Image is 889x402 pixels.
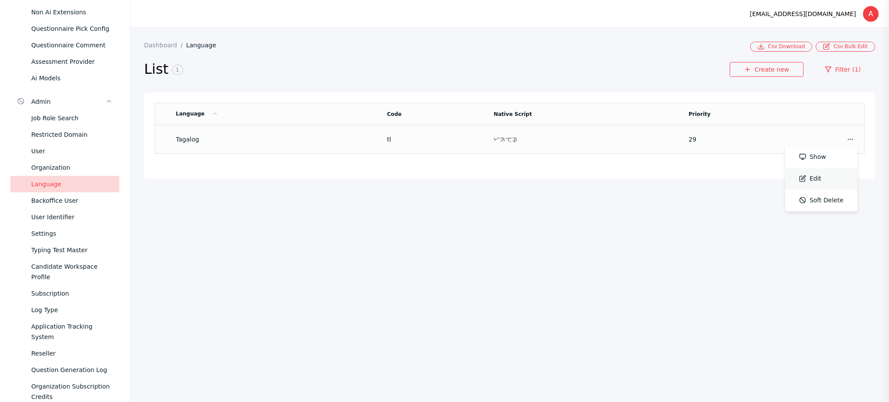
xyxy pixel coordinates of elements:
[10,285,119,302] a: Subscription
[785,168,857,190] a: Edit
[10,225,119,242] a: Settings
[750,9,856,19] div: [EMAIL_ADDRESS][DOMAIN_NAME]
[31,73,112,83] div: Ai Models
[10,345,119,362] a: Reseller
[31,321,112,342] div: Application Tracking System
[144,60,730,79] h2: List
[10,53,119,70] a: Assessment Provider
[31,228,112,239] div: Settings
[750,42,812,52] a: Csv Download
[10,362,119,378] a: Question Generation Log
[10,20,119,37] a: Questionnaire Pick Config
[31,40,112,50] div: Questionnaire Comment
[10,176,119,192] a: Language
[31,56,112,67] div: Assessment Provider
[10,302,119,318] a: Log Type
[31,179,112,189] div: Language
[688,111,711,117] a: Priority
[31,245,112,255] div: Typing Test Master
[10,209,119,225] a: User Identifier
[10,126,119,143] a: Restricted Domain
[31,7,112,17] div: Non Ai Extensions
[816,42,875,52] a: Csv Bulk Edit
[10,242,119,258] a: Typing Test Master
[10,110,119,126] a: Job Role Search
[31,195,112,206] div: Backoffice User
[10,70,119,86] a: Ai Models
[730,62,803,77] a: Create new
[688,136,809,143] section: 29
[31,261,112,282] div: Candidate Workspace Profile
[10,143,119,159] a: User
[172,65,183,75] span: 1
[31,96,105,107] div: Admin
[31,365,112,375] div: Question Generation Log
[31,348,112,359] div: Reseller
[31,113,112,123] div: Job Role Search
[186,42,223,49] a: Language
[144,42,186,49] a: Dashboard
[10,192,119,209] a: Backoffice User
[31,162,112,173] div: Organization
[785,190,857,211] a: Soft Delete
[31,146,112,156] div: User
[10,4,119,20] a: Non Ai Extensions
[387,136,480,143] section: tl
[10,159,119,176] a: Organization
[10,37,119,53] a: Questionnaire Comment
[10,318,119,345] a: Application Tracking System
[863,6,879,22] div: A
[31,23,112,34] div: Questionnaire Pick Config
[810,62,875,77] a: Filter (1)
[176,111,218,117] a: Language
[31,381,112,402] div: Organization Subscription Credits
[31,212,112,222] div: User Identifier
[387,111,402,117] a: Code
[31,288,112,299] div: Subscription
[494,111,532,117] a: Native Script
[494,136,675,143] section: ᜆᜄᜎᜓᜄ᜔
[176,136,373,143] section: Tagalog
[785,146,857,168] a: Show
[10,258,119,285] a: Candidate Workspace Profile
[31,305,112,315] div: Log Type
[31,129,112,140] div: Restricted Domain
